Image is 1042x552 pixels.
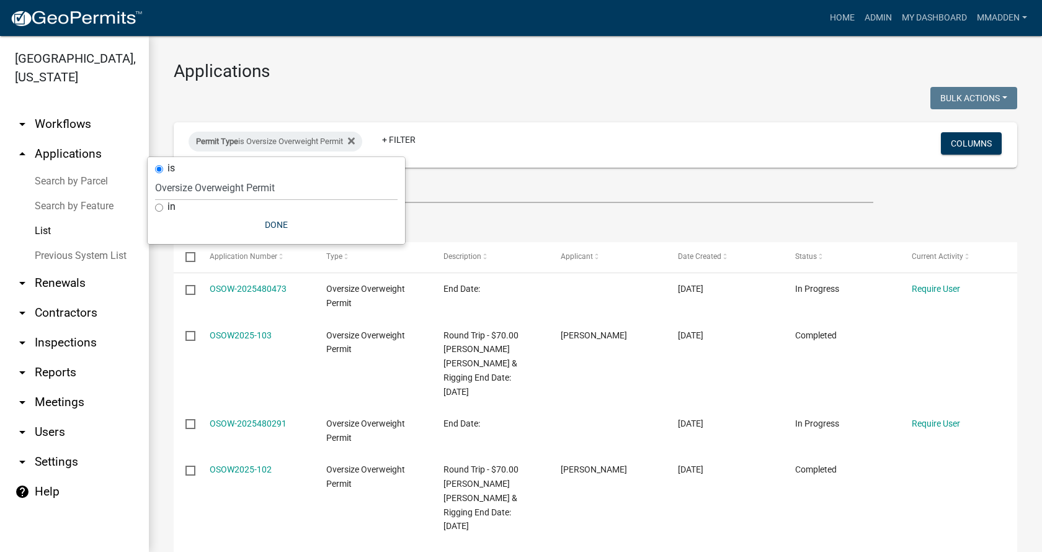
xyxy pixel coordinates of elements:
a: Require User [912,284,960,294]
i: arrow_drop_down [15,395,30,410]
a: OSOW2025-103 [210,330,272,340]
a: + Filter [372,129,425,151]
span: Completed [795,464,837,474]
span: 09/17/2025 [678,464,703,474]
span: Date Created [678,252,721,261]
span: End Date: [443,419,480,428]
span: In Progress [795,284,839,294]
span: Round Trip - $70.00 Barnhart Crane & Rigging End Date: 09/23/2025 [443,464,519,531]
datatable-header-cell: Select [174,242,197,272]
datatable-header-cell: Description [432,242,549,272]
span: Type [326,252,342,261]
i: arrow_drop_up [15,147,30,161]
span: David Bunce [561,464,627,474]
h3: Applications [174,61,1017,82]
a: Home [825,6,860,30]
span: Oversize Overweight Permit [326,464,405,489]
span: 09/18/2025 [678,330,703,340]
i: arrow_drop_down [15,117,30,132]
i: arrow_drop_down [15,276,30,291]
a: My Dashboard [897,6,972,30]
a: OSOW2025-102 [210,464,272,474]
i: arrow_drop_down [15,425,30,440]
span: Round Trip - $70.00 Barnhart Crane & Rigging End Date: 09/24/2025 [443,330,519,397]
datatable-header-cell: Type [314,242,432,272]
i: help [15,484,30,499]
span: 09/18/2025 [678,419,703,428]
i: arrow_drop_down [15,305,30,320]
a: OSOW-2025480473 [210,284,287,294]
button: Done [155,214,398,236]
input: Search for applications [174,178,873,203]
datatable-header-cell: Date Created [666,242,783,272]
button: Columns [941,132,1002,155]
a: mmadden [972,6,1032,30]
a: Admin [860,6,897,30]
span: David Bunce [561,330,627,340]
datatable-header-cell: Current Activity [900,242,1017,272]
span: Oversize Overweight Permit [326,330,405,355]
span: Applicant [561,252,593,261]
a: OSOW-2025480291 [210,419,287,428]
span: Permit Type [196,137,238,146]
i: arrow_drop_down [15,335,30,350]
span: In Progress [795,419,839,428]
i: arrow_drop_down [15,365,30,380]
label: is [167,163,175,173]
span: Description [443,252,481,261]
span: 09/18/2025 [678,284,703,294]
a: Require User [912,419,960,428]
i: arrow_drop_down [15,455,30,469]
span: Completed [795,330,837,340]
span: End Date: [443,284,480,294]
span: Status [795,252,817,261]
datatable-header-cell: Status [783,242,900,272]
datatable-header-cell: Applicant [549,242,666,272]
div: is Oversize Overweight Permit [189,132,362,152]
span: Current Activity [912,252,963,261]
span: Oversize Overweight Permit [326,419,405,443]
span: Application Number [210,252,277,261]
button: Bulk Actions [930,87,1017,109]
datatable-header-cell: Application Number [197,242,314,272]
label: in [167,202,176,212]
span: Oversize Overweight Permit [326,284,405,308]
